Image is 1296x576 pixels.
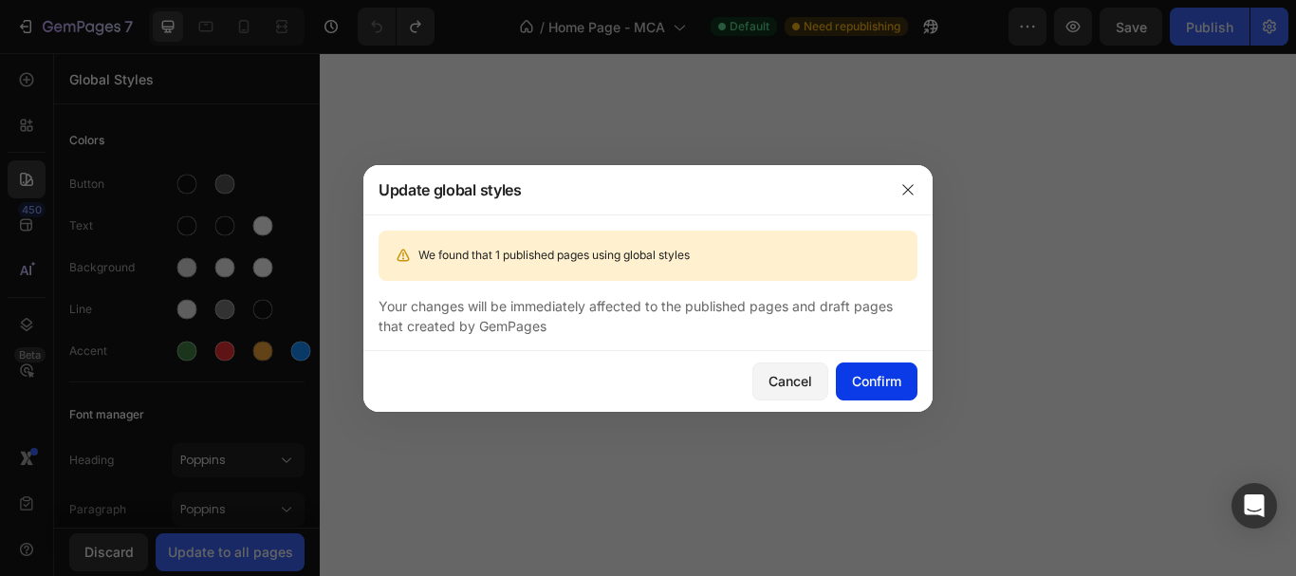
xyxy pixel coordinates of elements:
[768,371,812,391] div: Cancel
[1231,483,1277,529] div: Open Intercom Messenger
[752,362,828,400] button: Cancel
[379,178,522,201] div: Update global styles
[836,362,917,400] button: Confirm
[852,371,901,391] div: Confirm
[379,296,917,336] div: Your changes will be immediately affected to the published pages and draft pages that created by ...
[418,247,690,264] span: We found that 1 published pages using global styles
